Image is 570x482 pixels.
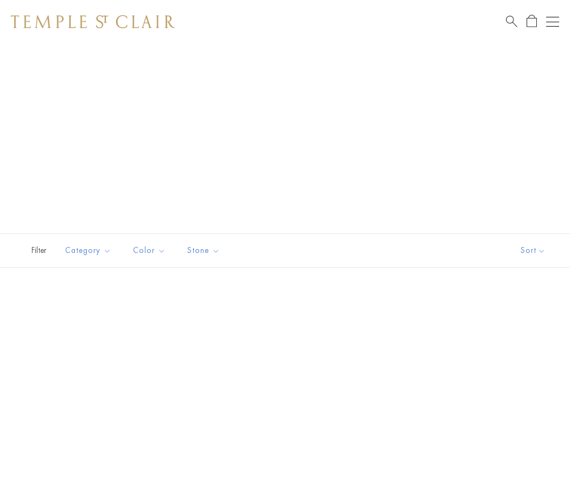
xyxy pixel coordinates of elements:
[179,238,228,263] button: Stone
[11,15,175,28] img: Temple St. Clair
[546,15,559,28] button: Open navigation
[182,244,228,257] span: Stone
[128,244,174,257] span: Color
[57,238,119,263] button: Category
[125,238,174,263] button: Color
[496,234,570,267] button: Show sort by
[60,244,119,257] span: Category
[527,15,537,28] a: Open Shopping Bag
[506,15,517,28] a: Search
